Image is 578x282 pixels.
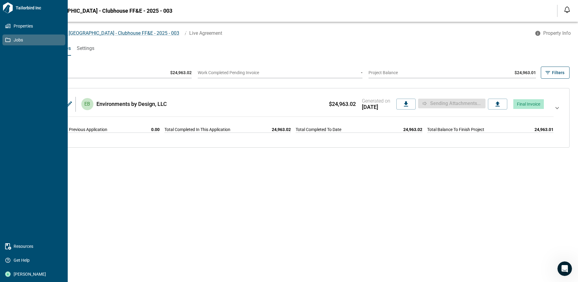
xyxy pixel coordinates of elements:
span: Get Help [11,257,60,263]
span: Total Completed In This Application [164,126,230,133]
span: Total Completed In Previous Application [33,126,107,133]
button: Filters [541,67,570,79]
span: Total Balance To Finish Project [427,126,484,133]
span: Final Invoice [517,102,540,107]
span: $24,963.02 [329,101,356,107]
div: base tabs [16,41,578,56]
span: Work Completed Pending Invoice [198,70,259,75]
span: [PERSON_NAME] [11,271,60,277]
span: Live Agreement [189,30,222,36]
a: Properties [2,21,65,31]
span: Settings [77,45,94,51]
span: Properties [11,23,60,29]
button: Open notification feed [562,5,572,15]
span: Property Info [543,30,571,36]
span: 24,963.02 [272,126,291,133]
span: Generated on [362,98,390,104]
iframe: Intercom live chat [557,261,572,276]
span: - [361,70,362,75]
a: Jobs [2,34,65,45]
div: Invoice IDLF347EBEnvironments by Design, LLC$24,963.02Generated on[DATE]Sending attachments...Fin... [31,93,563,143]
span: [DATE] [362,104,390,110]
span: $24,963.01 [515,70,536,75]
span: Environments by Design, LLC [96,101,167,107]
span: NR-2373 [GEOGRAPHIC_DATA] - Clubhouse FF&E - 2025 - 003 [22,8,172,14]
span: NR-2373 [GEOGRAPHIC_DATA] - Clubhouse FF&E - 2025 - 003 [49,30,179,36]
span: Filters [552,70,564,76]
span: 24,963.02 [403,126,422,133]
button: Property Info [531,28,576,39]
span: Project Balance [369,70,398,75]
span: $24,963.02 [170,70,192,75]
p: EB [84,100,90,108]
span: 24,963.01 [534,126,554,133]
span: Jobs [11,37,60,43]
span: Total Completed To Date [296,126,341,133]
span: Tailorbird Inc [13,5,65,11]
span: 0.00 [151,126,160,133]
span: Resources [11,243,60,249]
nav: breadcrumb [16,30,531,37]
